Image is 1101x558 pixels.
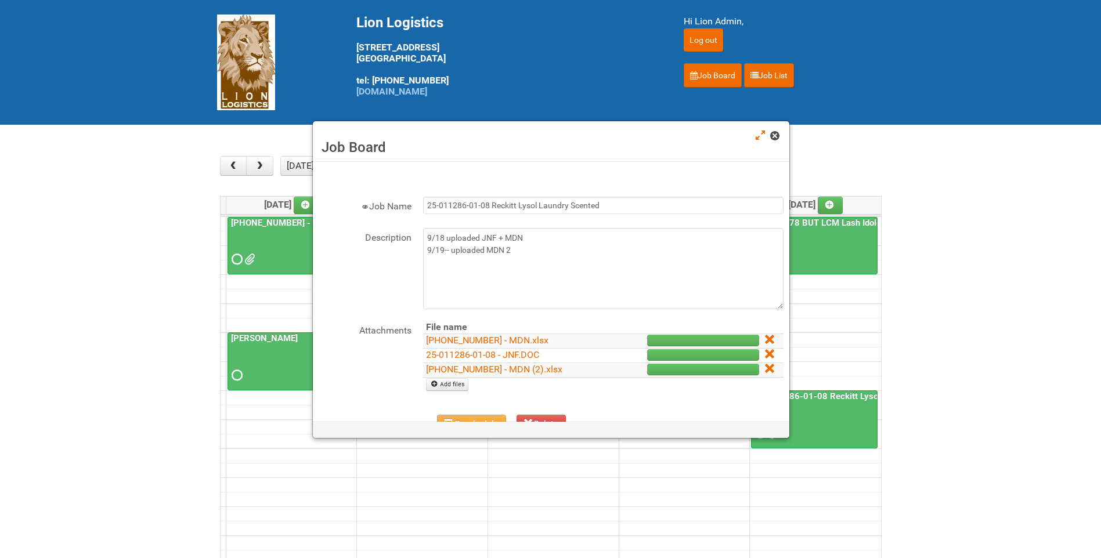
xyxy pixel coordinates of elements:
[228,217,353,275] a: [PHONE_NUMBER] - Naked Reformulation Mailing 1
[319,321,411,338] label: Attachments
[319,228,411,245] label: Description
[818,197,843,214] a: Add an event
[319,197,411,213] label: Job Name
[322,139,781,156] h3: Job Board
[264,199,319,210] span: [DATE]
[752,391,950,401] a: 25-011286-01-08 Reckitt Lysol Laundry Scented
[217,15,275,110] img: Lion Logistics
[744,63,794,88] a: Job List
[228,332,353,390] a: [PERSON_NAME]
[517,415,566,432] button: Delete
[423,321,601,334] th: File name
[751,217,878,275] a: 25-058978 BUT LCM Lash Idole US / Retest
[356,86,427,97] a: [DOMAIN_NAME]
[217,56,275,67] a: Lion Logistics
[356,15,655,97] div: [STREET_ADDRESS] [GEOGRAPHIC_DATA] tel: [PHONE_NUMBER]
[294,197,319,214] a: Add an event
[356,15,443,31] span: Lion Logistics
[423,228,784,309] textarea: 9/18 uploaded JNF + MDN 9/19-- uploaded MDN 2
[229,218,436,228] a: [PHONE_NUMBER] - Naked Reformulation Mailing 1
[426,378,468,391] a: Add files
[684,63,742,88] a: Job Board
[751,390,878,448] a: 25-011286-01-08 Reckitt Lysol Laundry Scented
[280,156,320,176] button: [DATE]
[244,255,252,263] span: G147.png G258.png G369.png M147.png M258.png M369.png Job number 25-055556-01-V1.pdf Job number 2...
[426,335,548,346] a: [PHONE_NUMBER] - MDN.xlsx
[426,364,562,375] a: [PHONE_NUMBER] - MDN (2).xlsx
[752,218,930,228] a: 25-058978 BUT LCM Lash Idole US / Retest
[426,349,539,360] a: 25-011286-01-08 - JNF.DOC
[232,371,240,379] span: Requested
[684,15,885,28] div: Hi Lion Admin,
[788,199,843,210] span: [DATE]
[437,415,506,432] button: Reschedule
[684,28,723,52] input: Log out
[229,333,300,343] a: [PERSON_NAME]
[232,255,240,263] span: Requested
